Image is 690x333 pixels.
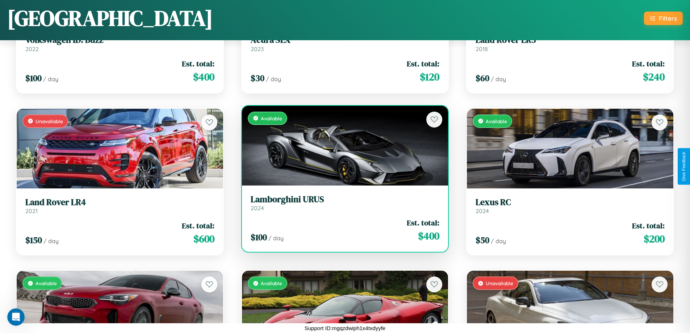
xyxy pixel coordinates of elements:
[261,115,282,121] span: Available
[35,280,57,286] span: Available
[486,118,507,124] span: Available
[251,204,264,212] span: 2024
[407,58,439,69] span: Est. total:
[251,45,264,53] span: 2023
[43,237,59,245] span: / day
[476,35,665,45] h3: Land Rover LR3
[7,308,25,326] iframe: Intercom live chat
[251,194,440,212] a: Lamborghini URUS2024
[491,75,506,83] span: / day
[644,12,683,25] button: Filters
[632,220,665,231] span: Est. total:
[193,232,214,246] span: $ 600
[25,234,42,246] span: $ 150
[476,197,665,215] a: Lexus RC2024
[193,70,214,84] span: $ 400
[476,35,665,53] a: Land Rover LR32018
[681,152,686,181] div: Give Feedback
[25,207,38,215] span: 2021
[251,35,440,45] h3: Acura SLX
[418,229,439,243] span: $ 400
[182,58,214,69] span: Est. total:
[25,35,214,53] a: Volkswagen ID. Buzz2022
[476,45,488,53] span: 2018
[251,231,267,243] span: $ 100
[251,194,440,205] h3: Lamborghini URUS
[491,237,506,245] span: / day
[644,232,665,246] span: $ 200
[476,207,489,215] span: 2024
[182,220,214,231] span: Est. total:
[266,75,281,83] span: / day
[476,197,665,208] h3: Lexus RC
[261,280,282,286] span: Available
[632,58,665,69] span: Est. total:
[407,217,439,228] span: Est. total:
[420,70,439,84] span: $ 120
[25,72,42,84] span: $ 100
[25,45,39,53] span: 2022
[476,234,489,246] span: $ 50
[659,14,677,22] div: Filters
[268,234,284,242] span: / day
[486,280,513,286] span: Unavailable
[476,72,489,84] span: $ 60
[251,72,264,84] span: $ 30
[643,70,665,84] span: $ 240
[43,75,58,83] span: / day
[35,118,63,124] span: Unavailable
[7,3,213,33] h1: [GEOGRAPHIC_DATA]
[251,35,440,53] a: Acura SLX2023
[25,197,214,208] h3: Land Rover LR4
[25,35,214,45] h3: Volkswagen ID. Buzz
[25,197,214,215] a: Land Rover LR42021
[305,323,385,333] p: Support ID: mgqzdwiph1x4txdyyfe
